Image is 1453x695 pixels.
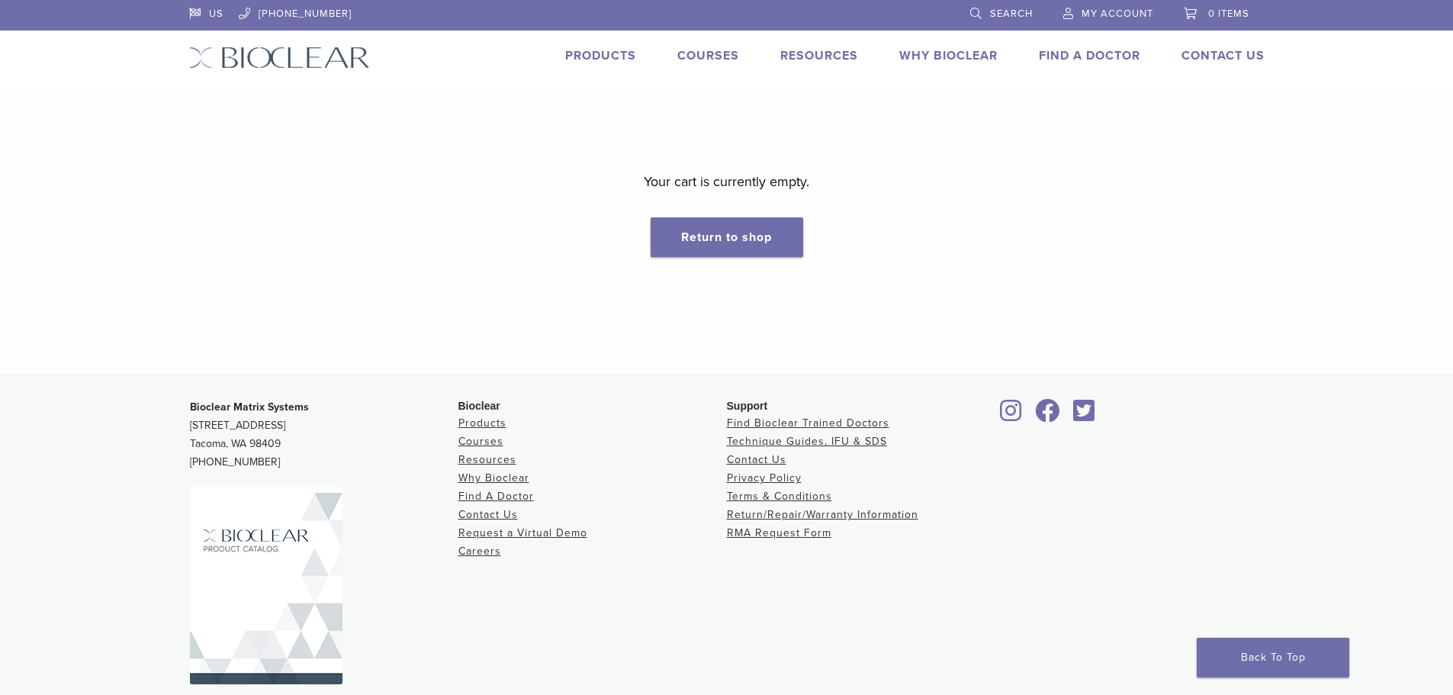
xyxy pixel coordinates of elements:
a: Privacy Policy [727,471,802,484]
a: RMA Request Form [727,526,831,539]
a: Bioclear [1030,408,1066,423]
a: Courses [677,48,739,63]
a: Return/Repair/Warranty Information [727,508,918,521]
a: Find Bioclear Trained Doctors [727,417,889,430]
span: My Account [1082,8,1153,20]
a: Contact Us [727,453,786,466]
a: Why Bioclear [899,48,998,63]
span: Search [990,8,1033,20]
a: Contact Us [458,508,518,521]
a: Resources [458,453,516,466]
img: Bioclear [189,47,370,69]
span: Bioclear [458,400,500,412]
a: Contact Us [1181,48,1265,63]
a: Bioclear [995,408,1027,423]
a: Request a Virtual Demo [458,526,587,539]
a: Resources [780,48,858,63]
a: Bioclear [1069,408,1101,423]
a: Terms & Conditions [727,490,832,503]
a: Back To Top [1197,638,1349,677]
a: Technique Guides, IFU & SDS [727,435,887,448]
strong: Bioclear Matrix Systems [190,401,309,413]
img: Bioclear [190,487,342,684]
a: Products [565,48,636,63]
a: Return to shop [651,217,803,257]
a: Products [458,417,506,430]
a: Courses [458,435,503,448]
a: Find A Doctor [1039,48,1140,63]
p: Your cart is currently empty. [644,170,809,193]
a: Why Bioclear [458,471,529,484]
span: Support [727,400,768,412]
span: 0 items [1208,8,1249,20]
a: Careers [458,545,501,558]
p: [STREET_ADDRESS] Tacoma, WA 98409 [PHONE_NUMBER] [190,398,458,471]
a: Find A Doctor [458,490,534,503]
